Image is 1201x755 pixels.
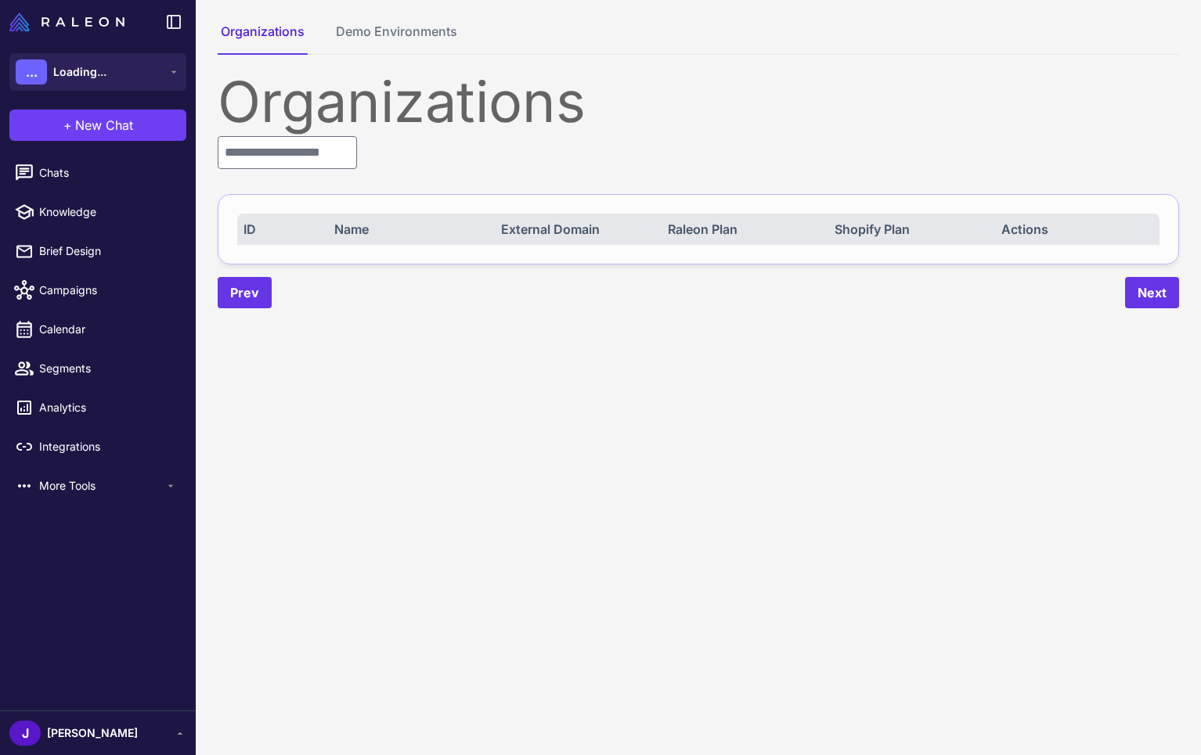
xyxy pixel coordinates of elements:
span: Analytics [39,399,177,416]
a: Knowledge [6,196,189,228]
a: Analytics [6,391,189,424]
span: Integrations [39,438,177,455]
div: Name [334,220,486,239]
span: New Chat [75,116,133,135]
button: +New Chat [9,110,186,141]
div: Organizations [218,74,1179,130]
span: Brief Design [39,243,177,260]
div: External Domain [501,220,653,239]
button: Organizations [218,22,308,55]
button: Prev [218,277,272,308]
span: + [63,116,72,135]
span: Knowledge [39,203,177,221]
span: Loading... [53,63,106,81]
span: Segments [39,360,177,377]
a: Brief Design [6,235,189,268]
span: Calendar [39,321,177,338]
a: Segments [6,352,189,385]
span: Chats [39,164,177,182]
button: ...Loading... [9,53,186,91]
a: Campaigns [6,274,189,307]
button: Demo Environments [333,22,460,55]
div: Actions [1001,220,1153,239]
a: Calendar [6,313,189,346]
span: [PERSON_NAME] [47,724,138,742]
a: Raleon Logo [9,13,131,31]
div: J [9,721,41,746]
div: Raleon Plan [668,220,820,239]
div: Shopify Plan [835,220,986,239]
span: More Tools [39,477,164,494]
button: Next [1125,277,1179,308]
img: Raleon Logo [9,13,124,31]
div: ID [243,220,319,239]
a: Chats [6,156,189,189]
a: Integrations [6,430,189,463]
span: Campaigns [39,282,177,299]
div: ... [16,59,47,84]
